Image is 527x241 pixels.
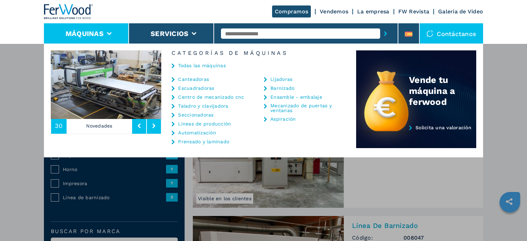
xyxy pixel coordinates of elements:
[178,139,229,144] a: Prensado y laminado
[151,29,188,38] button: Servicios
[357,8,389,15] a: La empresa
[356,125,476,148] a: Solicita una valoración
[178,86,214,91] a: Escuadradoras
[438,8,483,15] a: Galeria de Video
[380,26,391,41] button: submit-button
[178,77,209,82] a: Canteadoras
[178,130,216,135] a: Automatización
[178,63,226,68] a: Todas las máquinas
[270,103,339,113] a: Mecanizado de puertas y ventanas
[420,23,483,44] div: Contáctanos
[398,8,430,15] a: FW Revista
[409,74,476,107] div: Vende tu máquina a ferwood
[272,5,311,17] a: Compramos
[178,104,228,108] a: Taladro y clavijadora
[66,29,104,38] button: Máquinas
[178,112,213,117] a: Seccionadoras
[51,50,161,119] img: image
[270,77,292,82] a: Lijadoras
[55,123,63,129] span: 30
[426,30,433,37] img: Contáctanos
[270,95,322,99] a: Ensamble - embalaje
[161,50,356,56] h6: Categorías de máquinas
[178,121,231,126] a: Líneas de producción
[178,95,244,99] a: Centro de mecanizado cnc
[44,4,93,19] img: Ferwood
[320,8,348,15] a: Vendemos
[270,117,296,121] a: Aspiración
[270,86,294,91] a: Barnizado
[67,118,132,134] p: Novedades
[161,50,272,119] img: image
